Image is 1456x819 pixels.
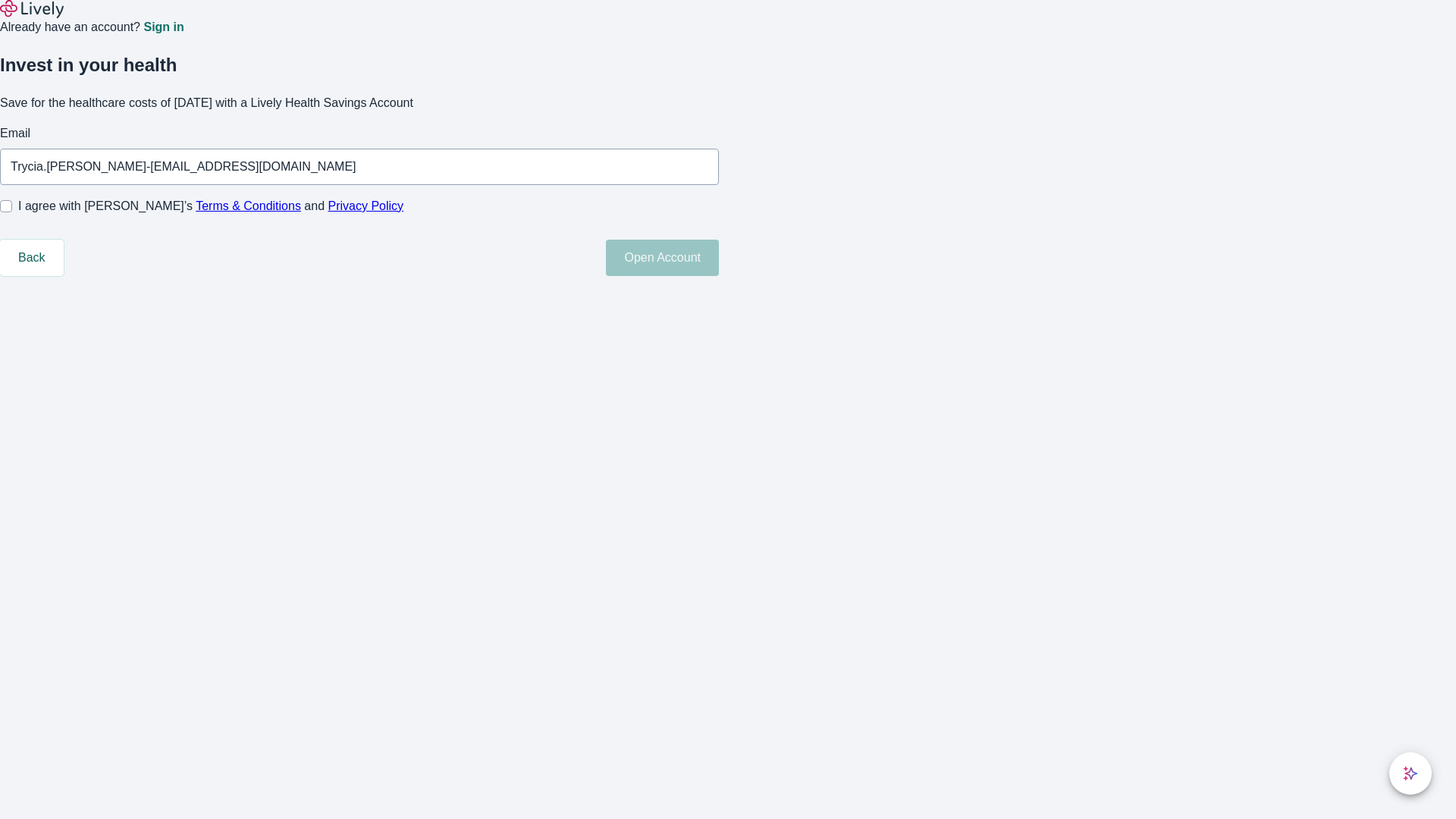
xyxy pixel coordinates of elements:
[1403,766,1418,781] svg: Lively AI Assistant
[196,199,301,212] a: Terms & Conditions
[328,199,404,212] a: Privacy Policy
[143,21,184,33] a: Sign in
[1389,752,1432,795] button: chat
[18,197,403,215] span: I agree with [PERSON_NAME]’s and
